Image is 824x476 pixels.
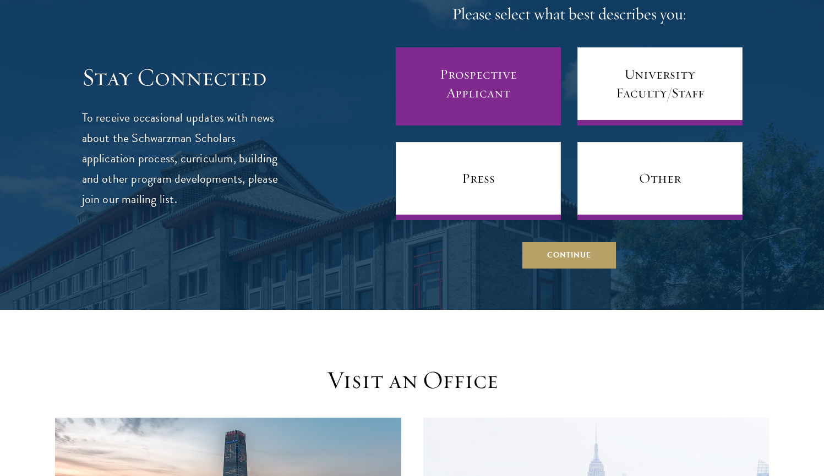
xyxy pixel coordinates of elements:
a: Prospective Applicant [396,47,561,125]
a: Press [396,142,561,220]
a: Other [577,142,743,220]
a: University Faculty/Staff [577,47,743,125]
p: To receive occasional updates with news about the Schwarzman Scholars application process, curric... [82,108,288,210]
h3: Stay Connected [82,62,288,93]
h4: Please select what best describes you: [396,3,743,25]
button: Continue [522,242,616,269]
h3: Visit an Office [242,365,583,396]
